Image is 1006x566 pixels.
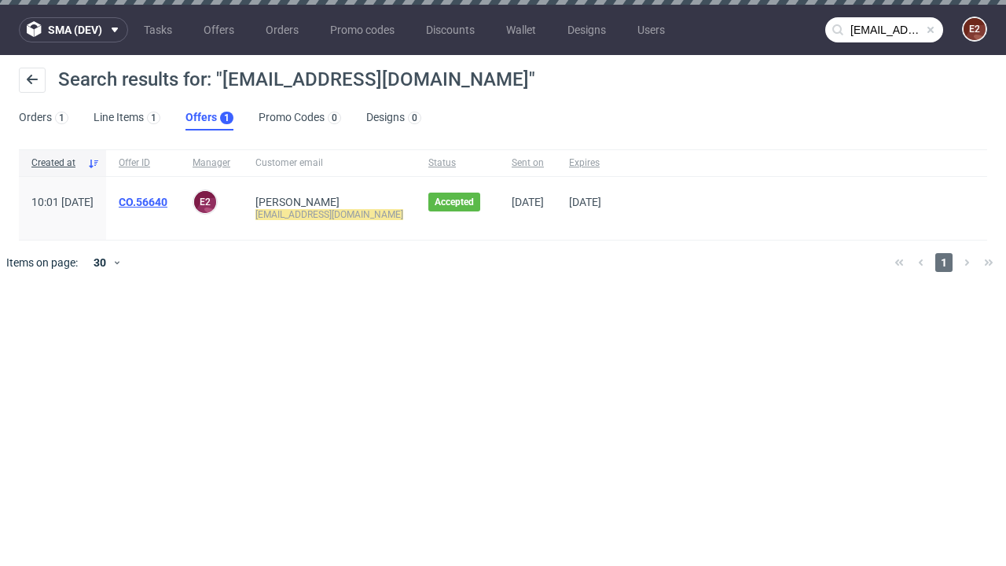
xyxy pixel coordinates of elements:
figcaption: e2 [964,18,986,40]
a: Users [628,17,674,42]
a: Offers1 [185,105,233,130]
span: Created at [31,156,81,170]
button: sma (dev) [19,17,128,42]
span: Items on page: [6,255,78,270]
a: Orders [256,17,308,42]
a: Promo codes [321,17,404,42]
span: Expires [569,156,601,170]
span: Manager [193,156,230,170]
div: 1 [151,112,156,123]
a: Promo Codes0 [259,105,341,130]
span: [DATE] [512,196,544,208]
span: Offer ID [119,156,167,170]
div: 0 [412,112,417,123]
div: 1 [59,112,64,123]
span: [DATE] [569,196,601,208]
a: Orders1 [19,105,68,130]
span: Sent on [512,156,544,170]
div: 0 [332,112,337,123]
span: 10:01 [DATE] [31,196,94,208]
figcaption: e2 [194,191,216,213]
div: 30 [84,252,112,274]
a: CO.56640 [119,196,167,208]
div: 1 [224,112,229,123]
span: Status [428,156,486,170]
span: sma (dev) [48,24,102,35]
a: Offers [194,17,244,42]
mark: [EMAIL_ADDRESS][DOMAIN_NAME] [255,209,403,220]
a: Line Items1 [94,105,160,130]
a: [PERSON_NAME] [255,196,340,208]
span: 1 [935,253,953,272]
a: Wallet [497,17,545,42]
a: Designs0 [366,105,421,130]
a: Discounts [417,17,484,42]
a: Designs [558,17,615,42]
span: Accepted [435,196,474,208]
span: Customer email [255,156,403,170]
a: Tasks [134,17,182,42]
span: Search results for: "[EMAIL_ADDRESS][DOMAIN_NAME]" [58,68,535,90]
